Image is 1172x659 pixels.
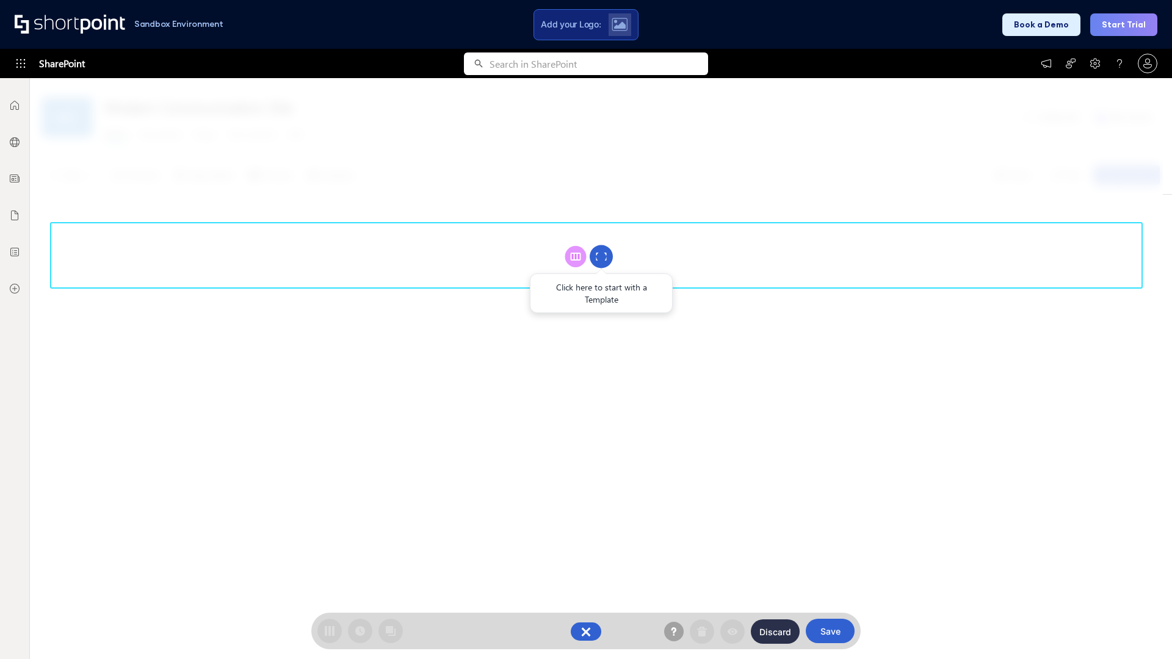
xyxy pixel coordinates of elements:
[751,619,800,644] button: Discard
[1111,600,1172,659] iframe: Chat Widget
[490,52,708,75] input: Search in SharePoint
[541,19,601,30] span: Add your Logo:
[612,18,628,31] img: Upload logo
[39,49,85,78] span: SharePoint
[134,21,223,27] h1: Sandbox Environment
[806,619,855,643] button: Save
[1090,13,1157,36] button: Start Trial
[1002,13,1080,36] button: Book a Demo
